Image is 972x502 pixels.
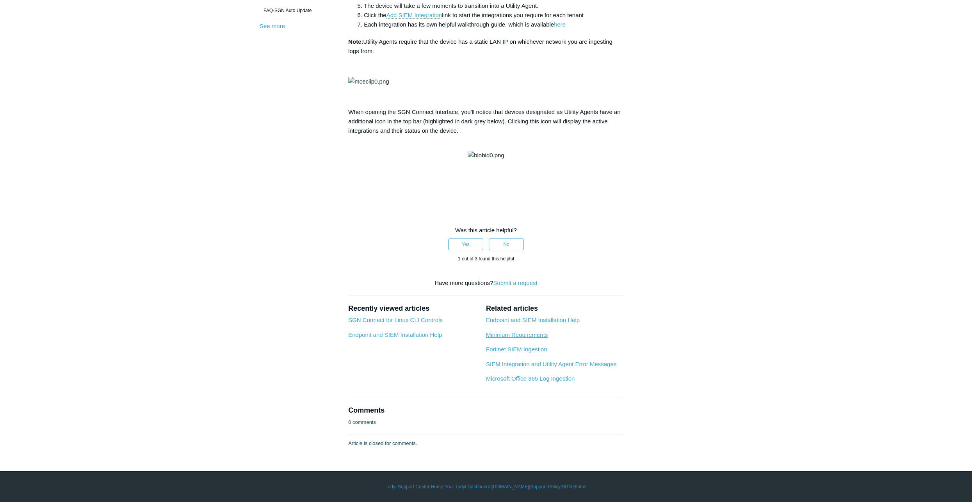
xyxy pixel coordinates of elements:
li: Click the link to start the integrations you require for each tenant [364,11,624,20]
a: Endpoint and SIEM Installation Help [348,331,442,338]
a: SGN Status [562,483,586,490]
a: See more [260,23,285,29]
p: Article is closed for comments. [348,440,417,447]
strong: Note: [348,38,363,45]
h2: Comments [348,405,624,416]
a: Fortinet SIEM Ingestion [486,346,547,352]
h2: Recently viewed articles [348,303,478,314]
li: Each integration has its own helpful walkthrough guide, which is available [364,20,624,29]
img: blobid0.png [468,151,504,160]
a: Endpoint and SIEM Installation Help [486,317,580,323]
img: mceclip0.png [348,77,389,86]
span: Was this article helpful? [455,227,517,233]
a: Add SIEM Integration [386,12,442,19]
p: 0 comments [348,418,376,426]
a: [DOMAIN_NAME] [491,483,529,490]
li: The device will take a few moments to transition into a Utility Agent. [364,1,624,11]
a: here [554,21,566,28]
a: Submit a request [493,279,537,286]
p: Utility Agents require that the device has a static LAN IP on whichever network you are ingesting... [348,37,624,56]
a: Microsoft Office 365 Log Ingestion [486,375,575,382]
a: FAQ-SGN Auto Update [260,3,336,18]
a: SGN Connect for Linux CLI Controls [348,317,443,323]
a: Minimum Requirements [486,331,548,338]
button: This article was not helpful [489,239,524,250]
a: Your Todyl Dashboard [445,483,490,490]
a: Support Policy [531,483,561,490]
span: 1 out of 3 found this helpful [458,256,514,262]
p: When opening the SGN Connect Interface, you'll notice that devices designated as Utility Agents h... [348,107,624,145]
a: SIEM Integration and Utility Agent Error Messages [486,361,616,367]
div: Have more questions? [348,279,624,288]
a: Todyl Support Center Home [386,483,443,490]
div: | | | | [260,483,712,490]
button: This article was helpful [448,239,483,250]
h2: Related articles [486,303,624,314]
